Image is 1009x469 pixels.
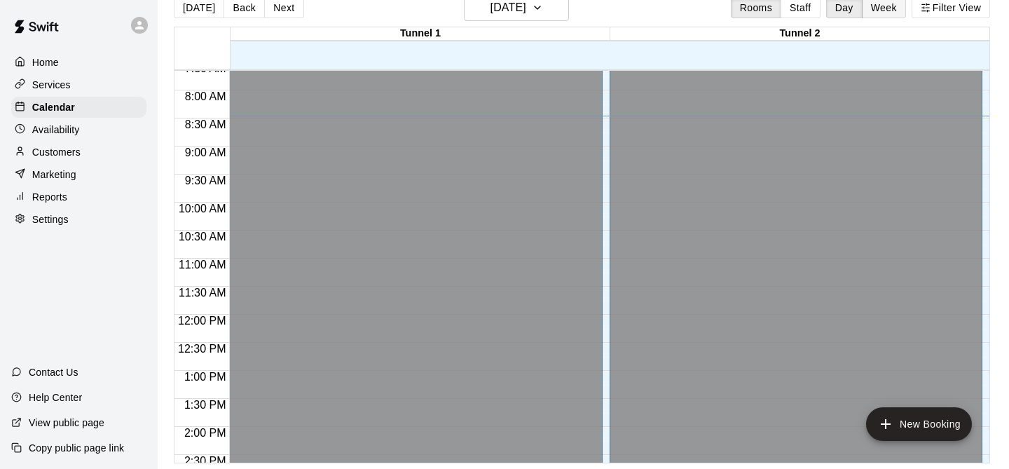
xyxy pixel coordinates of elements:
[175,203,230,215] span: 10:00 AM
[181,371,230,383] span: 1:00 PM
[32,78,71,92] p: Services
[174,315,229,327] span: 12:00 PM
[32,123,80,137] p: Availability
[32,145,81,159] p: Customers
[174,343,229,355] span: 12:30 PM
[181,90,230,102] span: 8:00 AM
[11,74,146,95] a: Services
[11,142,146,163] a: Customers
[32,168,76,182] p: Marketing
[11,186,146,208] a: Reports
[29,390,82,405] p: Help Center
[181,399,230,411] span: 1:30 PM
[29,416,104,430] p: View public page
[181,455,230,467] span: 2:30 PM
[175,231,230,243] span: 10:30 AM
[175,259,230,271] span: 11:00 AM
[32,55,59,69] p: Home
[866,407,972,441] button: add
[11,164,146,185] a: Marketing
[32,190,67,204] p: Reports
[181,147,230,158] span: 9:00 AM
[181,427,230,439] span: 2:00 PM
[32,212,69,226] p: Settings
[11,209,146,230] a: Settings
[231,27,610,41] div: Tunnel 1
[175,287,230,299] span: 11:30 AM
[32,100,75,114] p: Calendar
[181,118,230,130] span: 8:30 AM
[11,97,146,118] a: Calendar
[29,441,124,455] p: Copy public page link
[181,175,230,186] span: 9:30 AM
[11,52,146,73] a: Home
[11,119,146,140] a: Availability
[610,27,990,41] div: Tunnel 2
[29,365,78,379] p: Contact Us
